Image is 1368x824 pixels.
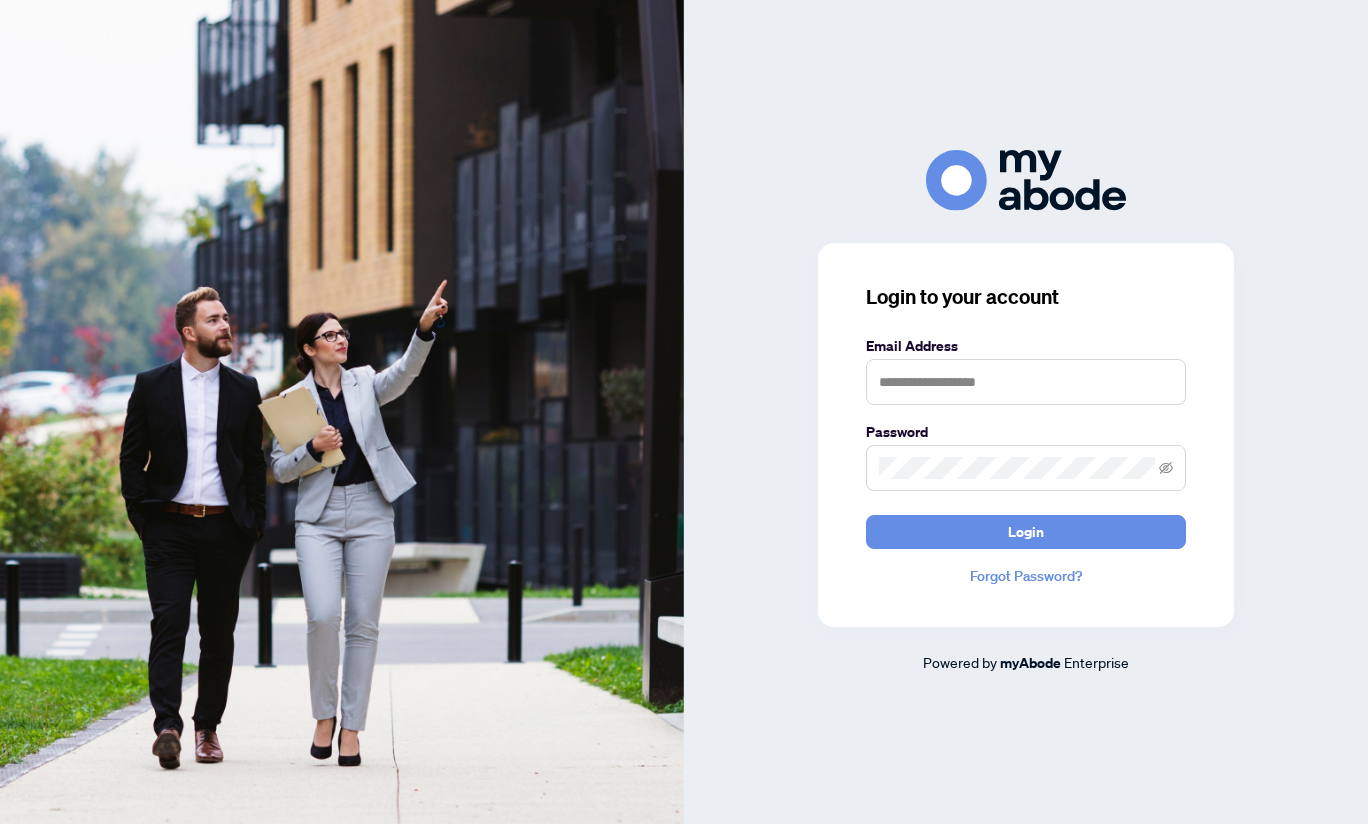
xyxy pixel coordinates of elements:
[926,150,1126,211] img: ma-logo
[866,335,1186,357] label: Email Address
[1008,516,1044,548] span: Login
[866,515,1186,549] button: Login
[866,421,1186,443] label: Password
[866,565,1186,587] a: Forgot Password?
[1064,653,1129,671] span: Enterprise
[1000,652,1061,674] a: myAbode
[1159,461,1173,475] span: eye-invisible
[923,653,997,671] span: Powered by
[866,283,1186,311] h3: Login to your account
